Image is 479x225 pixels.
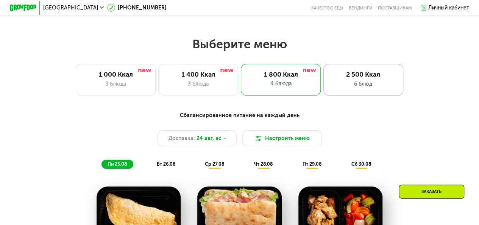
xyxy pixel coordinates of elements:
[83,80,149,88] div: 3 блюда
[83,71,149,79] div: 1 000 Ккал
[205,161,224,167] span: ср 27.08
[169,134,195,142] span: Доставка:
[43,5,98,11] span: [GEOGRAPHIC_DATA]
[108,161,127,167] span: пн 25.08
[107,4,167,12] a: [PHONE_NUMBER]
[428,4,469,12] div: Личный кабинет
[311,5,343,11] a: Качество еды
[197,134,222,142] span: 24 авг, вс
[165,80,231,88] div: 3 блюда
[21,37,458,52] h2: Выберите меню
[378,5,412,11] div: поставщикам
[248,80,314,88] div: 4 блюда
[303,161,321,167] span: пт 29.08
[248,71,314,79] div: 1 800 Ккал
[42,111,436,120] div: Сбалансированное питание на каждый день
[165,71,231,79] div: 1 400 Ккал
[399,185,464,199] div: Заказать
[351,161,371,167] span: сб 30.08
[330,80,396,88] div: 6 блюд
[330,71,396,79] div: 2 500 Ккал
[349,5,373,11] a: Вендинги
[254,161,273,167] span: чт 28.08
[156,161,175,167] span: вт 26.08
[242,130,322,146] button: Настроить меню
